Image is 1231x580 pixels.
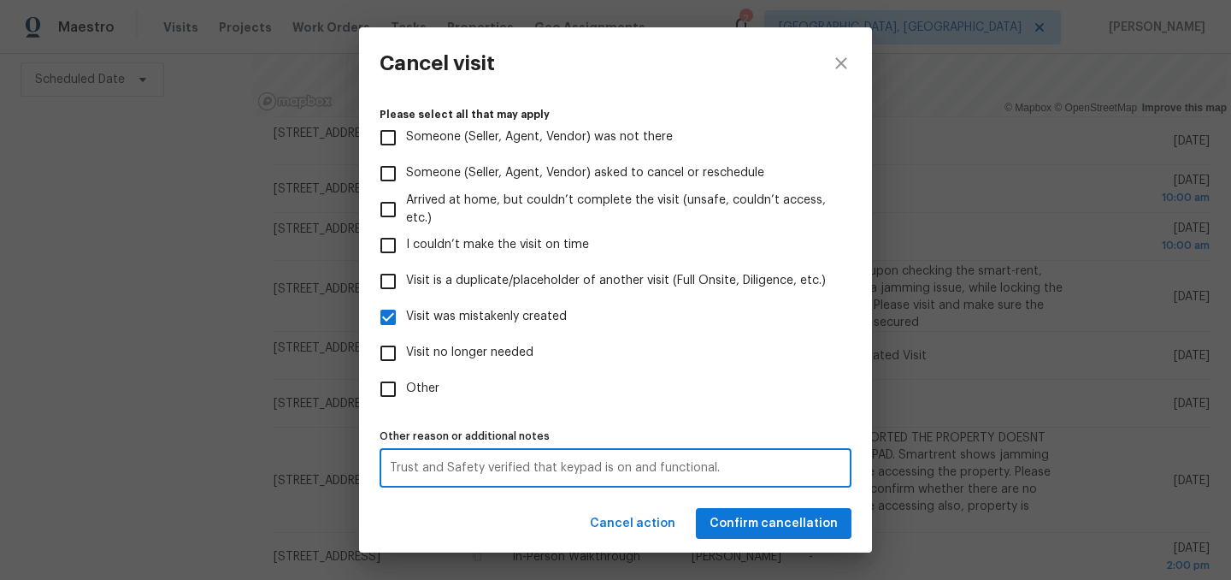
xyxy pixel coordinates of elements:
[406,308,567,326] span: Visit was mistakenly created
[406,380,439,398] span: Other
[696,508,851,540] button: Confirm cancellation
[810,27,872,99] button: close
[406,128,673,146] span: Someone (Seller, Agent, Vendor) was not there
[380,431,851,441] label: Other reason or additional notes
[406,164,764,182] span: Someone (Seller, Agent, Vendor) asked to cancel or reschedule
[380,51,495,75] h3: Cancel visit
[590,513,675,535] span: Cancel action
[406,344,533,362] span: Visit no longer needed
[406,236,589,254] span: I couldn’t make the visit on time
[406,192,838,228] span: Arrived at home, but couldn’t complete the visit (unsafe, couldn’t access, etc.)
[406,272,826,290] span: Visit is a duplicate/placeholder of another visit (Full Onsite, Diligence, etc.)
[710,513,838,535] span: Confirm cancellation
[380,109,851,120] label: Please select all that may apply
[583,508,682,540] button: Cancel action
